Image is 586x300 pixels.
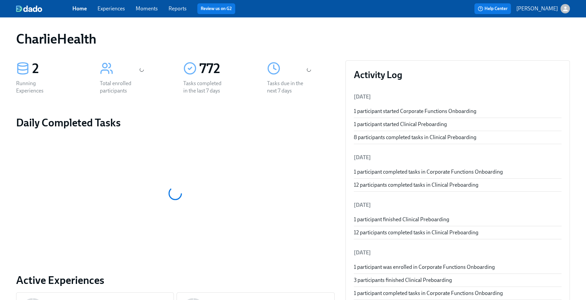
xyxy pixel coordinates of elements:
[354,245,562,261] li: [DATE]
[354,197,562,213] li: [DATE]
[354,229,562,236] div: 12 participants completed tasks in Clinical Preboarding
[354,216,562,223] div: 1 participant finished Clinical Preboarding
[354,108,562,115] div: 1 participant started Corporate Functions Onboarding
[16,274,335,287] a: Active Experiences
[16,80,59,95] div: Running Experiences
[354,263,562,271] div: 1 participant was enrolled in Corporate Functions Onboarding
[354,149,562,166] li: [DATE]
[197,3,235,14] button: Review us on G2
[97,5,125,12] a: Experiences
[32,60,84,77] div: 2
[16,5,42,12] img: dado
[354,290,562,297] div: 1 participant completed tasks in Corporate Functions Onboarding
[354,94,371,100] span: [DATE]
[478,5,508,12] span: Help Center
[354,168,562,176] div: 1 participant completed tasks in Corporate Functions Onboarding
[354,134,562,141] div: 8 participants completed tasks in Clinical Preboarding
[72,5,87,12] a: Home
[183,80,226,95] div: Tasks completed in the last 7 days
[354,181,562,189] div: 12 participants completed tasks in Clinical Preboarding
[354,121,562,128] div: 1 participant started Clinical Preboarding
[354,69,562,81] h3: Activity Log
[474,3,511,14] button: Help Center
[169,5,187,12] a: Reports
[516,4,570,13] button: [PERSON_NAME]
[199,60,251,77] div: 772
[267,80,310,95] div: Tasks due in the next 7 days
[354,277,562,284] div: 3 participants finished Clinical Preboarding
[516,5,558,12] p: [PERSON_NAME]
[16,5,72,12] a: dado
[136,5,158,12] a: Moments
[16,116,335,129] h2: Daily Completed Tasks
[201,5,232,12] a: Review us on G2
[100,80,143,95] div: Total enrolled participants
[16,31,96,47] h1: CharlieHealth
